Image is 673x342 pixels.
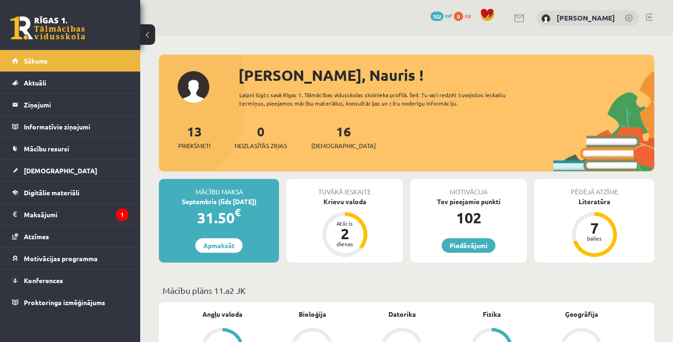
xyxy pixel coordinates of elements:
[299,309,326,319] a: Bioloģija
[12,72,129,93] a: Aktuāli
[10,16,85,40] a: Rīgas 1. Tālmācības vidusskola
[178,123,210,150] a: 13Priekšmeti
[235,123,287,150] a: 0Neizlasītās ziņas
[331,226,359,241] div: 2
[24,204,129,225] legend: Maksājumi
[430,12,444,21] span: 102
[202,309,243,319] a: Angļu valoda
[410,197,527,207] div: Tev pieejamie punkti
[24,276,63,285] span: Konferences
[286,197,403,258] a: Krievu valoda Atlicis 2 dienas
[541,14,551,23] img: Nauris Mutulis
[24,166,97,175] span: [DEMOGRAPHIC_DATA]
[24,298,105,306] span: Proktoringa izmēģinājums
[565,309,598,319] a: Ģeogrāfija
[178,141,210,150] span: Priekšmeti
[116,208,129,221] i: 1
[286,179,403,197] div: Tuvākā ieskaite
[410,207,527,229] div: 102
[311,123,376,150] a: 16[DEMOGRAPHIC_DATA]
[159,207,279,229] div: 31.50
[235,141,287,150] span: Neizlasītās ziņas
[159,179,279,197] div: Mācību maksa
[159,197,279,207] div: Septembris (līdz [DATE])
[465,12,471,19] span: xp
[534,179,654,197] div: Pēdējā atzīme
[12,182,129,203] a: Digitālie materiāli
[24,254,98,263] span: Motivācijas programma
[12,50,129,71] a: Sākums
[331,241,359,247] div: dienas
[12,270,129,291] a: Konferences
[238,64,654,86] div: [PERSON_NAME], Nauris !
[445,12,452,19] span: mP
[12,226,129,247] a: Atzīmes
[454,12,475,19] a: 0 xp
[12,292,129,313] a: Proktoringa izmēģinājums
[12,138,129,159] a: Mācību resursi
[557,13,615,22] a: [PERSON_NAME]
[534,197,654,207] div: Literatūra
[163,284,651,297] p: Mācību plāns 11.a2 JK
[24,94,129,115] legend: Ziņojumi
[12,248,129,269] a: Motivācijas programma
[580,235,609,241] div: balles
[24,116,129,137] legend: Informatīvie ziņojumi
[286,197,403,207] div: Krievu valoda
[311,141,376,150] span: [DEMOGRAPHIC_DATA]
[12,160,129,181] a: [DEMOGRAPHIC_DATA]
[12,204,129,225] a: Maksājumi1
[195,238,243,253] a: Apmaksāt
[430,12,452,19] a: 102 mP
[534,197,654,258] a: Literatūra 7 balles
[12,116,129,137] a: Informatīvie ziņojumi
[24,144,69,153] span: Mācību resursi
[24,188,79,197] span: Digitālie materiāli
[410,179,527,197] div: Motivācija
[388,309,416,319] a: Datorika
[24,78,46,87] span: Aktuāli
[331,221,359,226] div: Atlicis
[580,221,609,235] div: 7
[483,309,501,319] a: Fizika
[12,94,129,115] a: Ziņojumi
[454,12,463,21] span: 0
[24,57,48,65] span: Sākums
[239,91,537,107] div: Laipni lūgts savā Rīgas 1. Tālmācības vidusskolas skolnieka profilā. Šeit Tu vari redzēt tuvojošo...
[24,232,49,241] span: Atzīmes
[442,238,495,253] a: Piedāvājumi
[235,206,241,219] span: €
